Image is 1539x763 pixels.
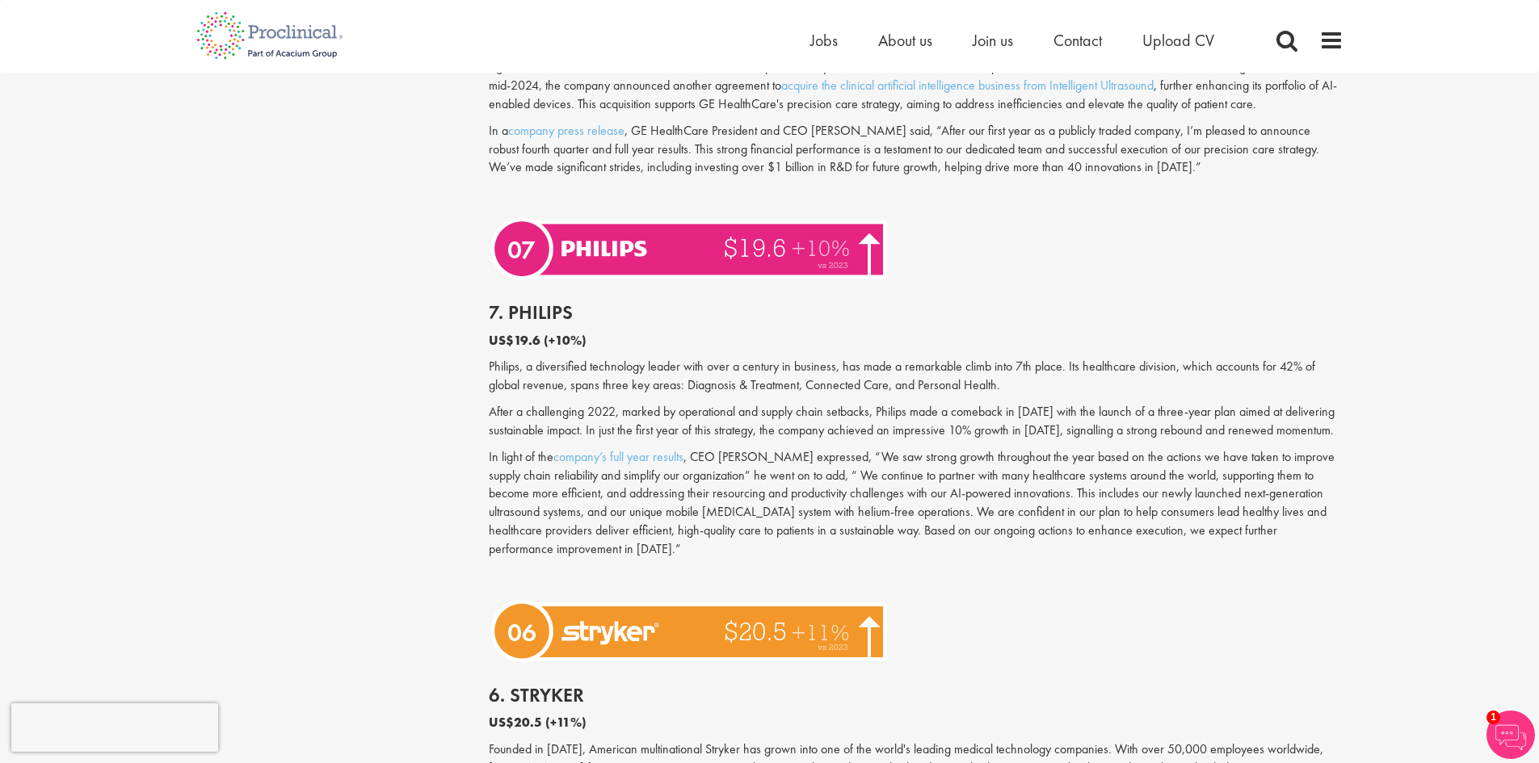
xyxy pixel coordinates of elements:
h2: 6. Stryker [489,685,1343,706]
a: Upload CV [1142,30,1214,51]
a: Jobs [810,30,838,51]
p: Philips, a diversified technology leader with over a century in business, has made a remarkable c... [489,358,1343,395]
img: Chatbot [1486,711,1535,759]
a: company’s full year results [553,448,683,465]
p: After a challenging 2022, marked by operational and supply chain setbacks, Philips made a comebac... [489,403,1343,440]
h2: 7. Philips [489,302,1343,323]
b: US$20.5 (+11%) [489,714,587,731]
span: 1 [1486,711,1500,724]
iframe: reCAPTCHA [11,703,218,752]
a: About us [878,30,932,51]
a: acquire the clinical artificial intelligence business from Intelligent Ultrasound [781,77,1154,94]
p: In light of the , CEO [PERSON_NAME] expressed, “We saw strong growth throughout the year based on... [489,448,1343,559]
a: company press release [508,122,624,139]
a: Contact [1053,30,1102,51]
a: Join us [973,30,1013,51]
b: US$19.6 (+10%) [489,332,587,349]
p: In a , GE HealthCare President and CEO [PERSON_NAME] said, “After our first year as a publicly tr... [489,122,1343,178]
